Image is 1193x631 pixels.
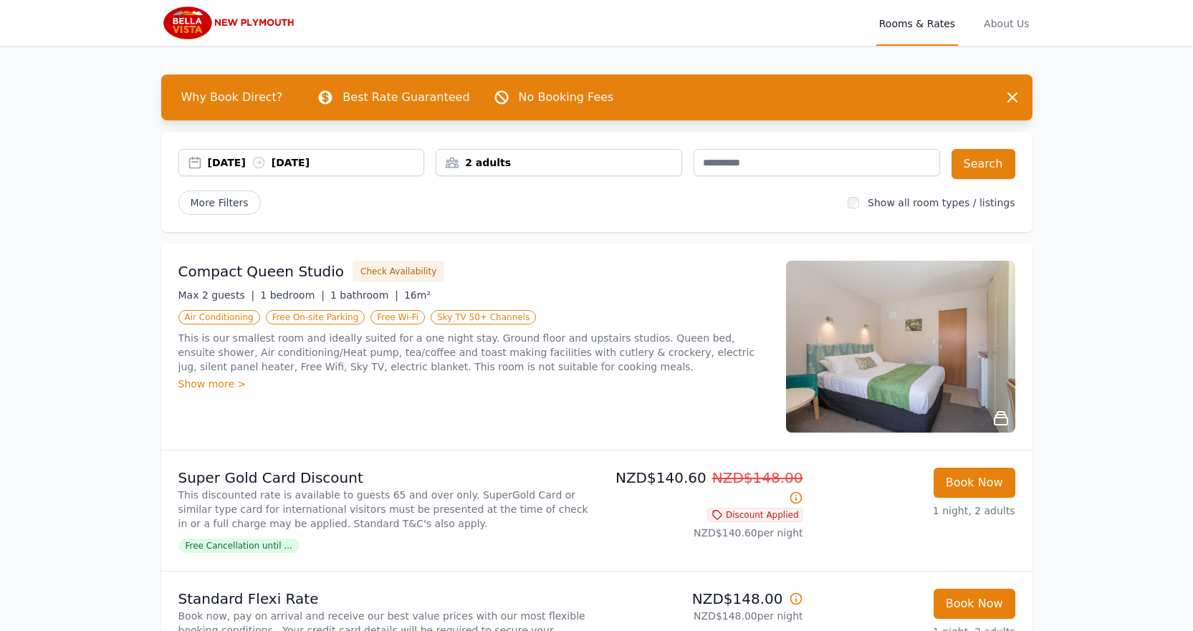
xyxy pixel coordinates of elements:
img: Bella Vista New Plymouth [161,6,299,40]
span: Free Cancellation until ... [178,539,300,553]
p: No Booking Fees [519,89,614,106]
button: Book Now [934,468,1015,498]
p: Best Rate Guaranteed [342,89,469,106]
span: 16m² [404,289,431,301]
label: Show all room types / listings [868,197,1015,208]
p: Super Gold Card Discount [178,468,591,488]
span: 1 bedroom | [260,289,325,301]
span: NZD$148.00 [712,469,803,486]
span: More Filters [178,191,261,215]
p: 1 night, 2 adults [815,504,1015,518]
span: Sky TV 50+ Channels [431,310,536,324]
h3: Compact Queen Studio [178,261,345,281]
p: This is our smallest room and ideally suited for a one night stay. Ground floor and upstairs stud... [178,331,769,374]
button: Check Availability [353,261,444,282]
p: NZD$148.00 [603,589,803,609]
span: Discount Applied [707,508,803,522]
p: Standard Flexi Rate [178,589,591,609]
p: This discounted rate is available to guests 65 and over only. SuperGold Card or similar type card... [178,488,591,531]
span: Free On-site Parking [266,310,365,324]
span: 1 bathroom | [330,289,398,301]
button: Search [952,149,1015,179]
p: NZD$148.00 per night [603,609,803,623]
p: NZD$140.60 [603,468,803,508]
span: Max 2 guests | [178,289,255,301]
button: Book Now [934,589,1015,619]
div: 2 adults [436,155,681,170]
span: Free Wi-Fi [370,310,425,324]
p: NZD$140.60 per night [603,526,803,540]
div: Show more > [178,377,769,391]
span: Why Book Direct? [170,83,294,112]
div: [DATE] [DATE] [208,155,424,170]
span: Air Conditioning [178,310,260,324]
